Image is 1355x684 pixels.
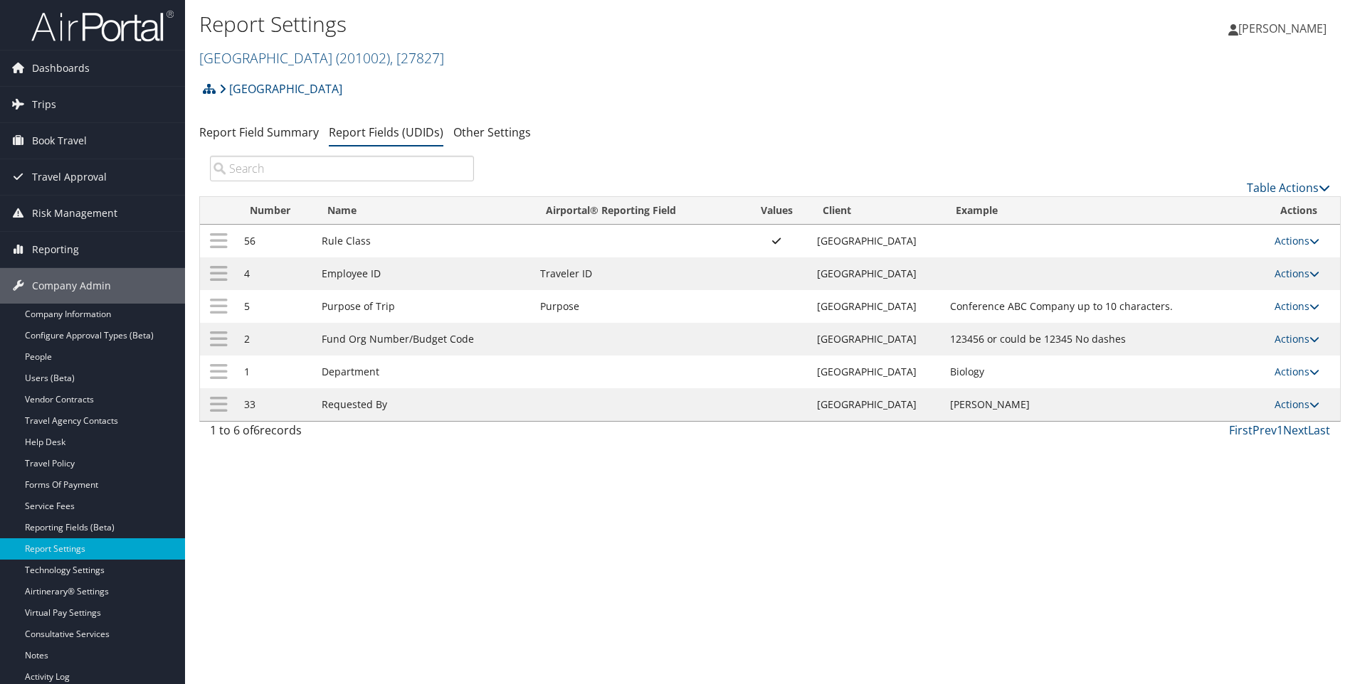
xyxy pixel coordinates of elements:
a: Other Settings [453,124,531,140]
td: Purpose of Trip [315,290,533,323]
img: airportal-logo.png [31,9,174,43]
input: Search [210,156,474,181]
td: Requested By [315,388,533,421]
span: Company Admin [32,268,111,304]
span: Dashboards [32,50,90,86]
a: Actions [1275,365,1319,378]
td: [GEOGRAPHIC_DATA] [810,356,942,388]
span: Travel Approval [32,159,107,195]
a: Actions [1275,299,1319,313]
th: Values [743,197,810,225]
td: Fund Org Number/Budget Code [315,323,533,356]
td: 123456 or could be 12345 No dashes [943,323,1267,356]
td: [GEOGRAPHIC_DATA] [810,257,942,290]
a: Actions [1275,397,1319,411]
td: [GEOGRAPHIC_DATA] [810,290,942,323]
a: [GEOGRAPHIC_DATA] [219,75,342,103]
a: Prev [1253,422,1277,438]
td: [GEOGRAPHIC_DATA] [810,323,942,356]
a: Report Field Summary [199,124,319,140]
td: 2 [237,323,314,356]
td: 33 [237,388,314,421]
a: First [1229,422,1253,438]
span: Book Travel [32,123,87,159]
a: Last [1308,422,1330,438]
td: 4 [237,257,314,290]
div: 1 to 6 of records [210,422,474,446]
td: Purpose [533,290,744,323]
a: Actions [1275,234,1319,247]
span: , [ 27827 ] [390,48,444,68]
td: [GEOGRAPHIC_DATA] [810,225,942,257]
th: Airportal&reg; Reporting Field [533,197,744,225]
th: Number [237,197,314,225]
td: 1 [237,356,314,388]
th: Actions [1267,197,1340,225]
td: Employee ID [315,257,533,290]
span: ( 201002 ) [336,48,390,68]
td: Biology [943,356,1267,388]
th: Example [943,197,1267,225]
span: 6 [253,422,260,438]
td: Rule Class [315,225,533,257]
td: 5 [237,290,314,323]
span: Trips [32,87,56,122]
td: [PERSON_NAME] [943,388,1267,421]
a: [GEOGRAPHIC_DATA] [199,48,444,68]
td: [GEOGRAPHIC_DATA] [810,388,942,421]
a: Actions [1275,267,1319,280]
td: 56 [237,225,314,257]
a: 1 [1277,422,1283,438]
a: [PERSON_NAME] [1228,7,1341,50]
span: Risk Management [32,196,117,231]
th: : activate to sort column ascending [200,197,237,225]
a: Report Fields (UDIDs) [329,124,443,140]
span: Reporting [32,232,79,267]
th: Name [315,197,533,225]
span: [PERSON_NAME] [1238,21,1327,36]
a: Next [1283,422,1308,438]
td: Conference ABC Company up to 10 characters. [943,290,1267,323]
a: Actions [1275,332,1319,346]
h1: Report Settings [199,9,960,39]
th: Client [810,197,942,225]
td: Traveler ID [533,257,744,290]
td: Department [315,356,533,388]
a: Table Actions [1247,180,1330,196]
